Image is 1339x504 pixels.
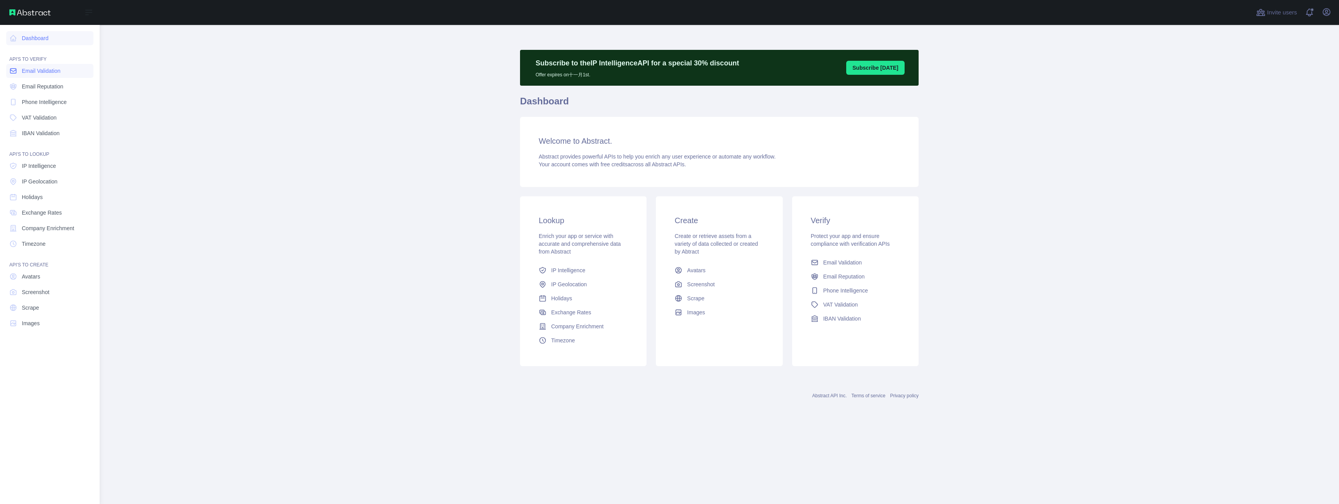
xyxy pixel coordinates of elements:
[808,284,903,298] a: Phone Intelligence
[671,305,767,319] a: Images
[22,273,40,280] span: Avatars
[551,280,587,288] span: IP Geolocation
[1267,8,1297,17] span: Invite users
[551,322,604,330] span: Company Enrichment
[22,209,62,217] span: Exchange Rates
[6,252,93,268] div: API'S TO CREATE
[675,233,758,255] span: Create or retrieve assets from a variety of data collected or created by Abtract
[520,95,919,114] h1: Dashboard
[823,301,858,308] span: VAT Validation
[808,298,903,312] a: VAT Validation
[846,61,905,75] button: Subscribe [DATE]
[22,240,46,248] span: Timezone
[22,83,63,90] span: Email Reputation
[671,291,767,305] a: Scrape
[671,277,767,291] a: Screenshot
[6,31,93,45] a: Dashboard
[6,221,93,235] a: Company Enrichment
[823,273,865,280] span: Email Reputation
[22,129,60,137] span: IBAN Validation
[823,287,868,294] span: Phone Intelligence
[539,161,686,167] span: Your account comes with across all Abstract APIs.
[22,114,56,122] span: VAT Validation
[536,305,631,319] a: Exchange Rates
[536,263,631,277] a: IP Intelligence
[22,178,58,185] span: IP Geolocation
[687,266,705,274] span: Avatars
[808,312,903,326] a: IBAN Validation
[6,64,93,78] a: Email Validation
[1255,6,1299,19] button: Invite users
[536,277,631,291] a: IP Geolocation
[6,270,93,284] a: Avatars
[675,215,764,226] h3: Create
[6,190,93,204] a: Holidays
[6,142,93,157] div: API'S TO LOOKUP
[6,285,93,299] a: Screenshot
[6,126,93,140] a: IBAN Validation
[536,291,631,305] a: Holidays
[551,294,572,302] span: Holidays
[22,193,43,201] span: Holidays
[6,79,93,93] a: Email Reputation
[22,67,60,75] span: Email Validation
[22,319,40,327] span: Images
[539,153,776,160] span: Abstract provides powerful APIs to help you enrich any user experience or automate any workflow.
[6,95,93,109] a: Phone Intelligence
[6,111,93,125] a: VAT Validation
[551,337,575,344] span: Timezone
[811,215,900,226] h3: Verify
[22,304,39,312] span: Scrape
[536,319,631,333] a: Company Enrichment
[851,393,885,398] a: Terms of service
[6,316,93,330] a: Images
[6,206,93,220] a: Exchange Rates
[22,224,74,232] span: Company Enrichment
[6,237,93,251] a: Timezone
[22,98,67,106] span: Phone Intelligence
[6,301,93,315] a: Scrape
[539,136,900,146] h3: Welcome to Abstract.
[811,233,890,247] span: Protect your app and ensure compliance with verification APIs
[687,294,704,302] span: Scrape
[890,393,919,398] a: Privacy policy
[536,69,739,78] p: Offer expires on 十一月 1st.
[6,159,93,173] a: IP Intelligence
[687,280,715,288] span: Screenshot
[812,393,847,398] a: Abstract API Inc.
[687,308,705,316] span: Images
[22,288,49,296] span: Screenshot
[536,58,739,69] p: Subscribe to the IP Intelligence API for a special 30 % discount
[601,161,627,167] span: free credits
[536,333,631,347] a: Timezone
[539,233,621,255] span: Enrich your app or service with accurate and comprehensive data from Abstract
[823,315,861,322] span: IBAN Validation
[539,215,628,226] h3: Lookup
[9,9,51,16] img: Abstract API
[671,263,767,277] a: Avatars
[6,47,93,62] div: API'S TO VERIFY
[22,162,56,170] span: IP Intelligence
[808,270,903,284] a: Email Reputation
[6,174,93,189] a: IP Geolocation
[808,256,903,270] a: Email Validation
[823,259,862,266] span: Email Validation
[551,266,585,274] span: IP Intelligence
[551,308,591,316] span: Exchange Rates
